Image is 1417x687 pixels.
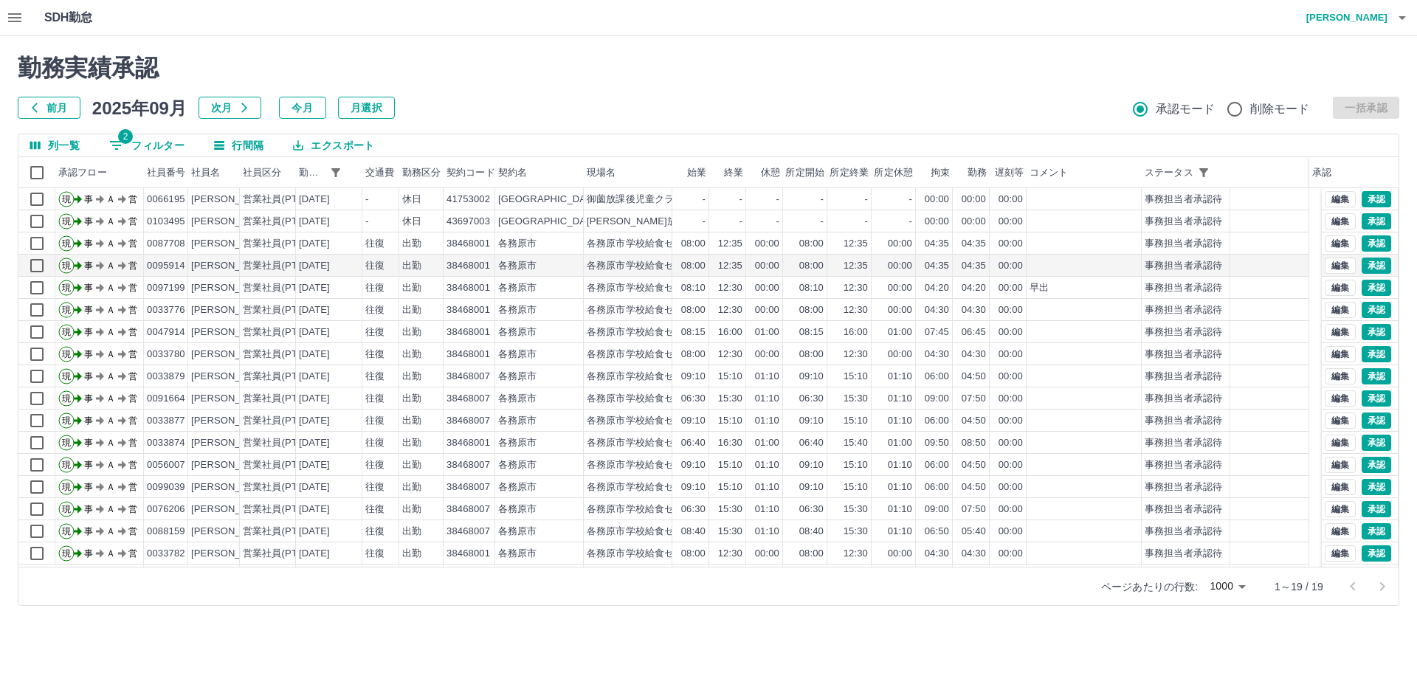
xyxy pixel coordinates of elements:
[243,259,320,273] div: 営業社員(PT契約)
[1204,576,1251,597] div: 1000
[202,134,275,156] button: 行間隔
[999,215,1023,229] div: 00:00
[325,162,346,183] button: フィルター表示
[718,370,742,384] div: 15:10
[1193,162,1214,183] div: 1件のフィルターを適用中
[106,216,115,227] text: Ａ
[962,370,986,384] div: 04:50
[191,215,272,229] div: [PERSON_NAME]
[128,216,137,227] text: 営
[243,325,320,339] div: 営業社員(PT契約)
[703,193,706,207] div: -
[243,157,282,188] div: 社員区分
[243,281,320,295] div: 営業社員(PT契約)
[128,349,137,359] text: 営
[1325,302,1356,318] button: 編集
[365,325,385,339] div: 往復
[999,281,1023,295] div: 00:00
[799,237,824,251] div: 08:00
[296,157,362,188] div: 勤務日
[147,215,185,229] div: 0103495
[587,303,703,317] div: 各務原市学校給食センター
[447,281,490,295] div: 38468001
[821,193,824,207] div: -
[739,193,742,207] div: -
[128,283,137,293] text: 営
[681,237,706,251] div: 08:00
[97,134,196,156] button: フィルター表示
[84,327,93,337] text: 事
[995,157,1024,188] div: 遅刻等
[799,303,824,317] div: 08:00
[844,237,868,251] div: 12:35
[346,162,367,183] button: ソート
[1250,100,1310,118] span: 削除モード
[999,259,1023,273] div: 00:00
[1030,281,1049,295] div: 早出
[281,134,386,156] button: エクスポート
[587,281,703,295] div: 各務原市学校給食センター
[1362,412,1391,429] button: 承認
[144,157,188,188] div: 社員番号
[84,305,93,315] text: 事
[587,325,703,339] div: 各務原市学校給食センター
[739,215,742,229] div: -
[444,157,495,188] div: 契約コード
[1362,235,1391,252] button: 承認
[681,303,706,317] div: 08:00
[84,349,93,359] text: 事
[299,157,325,188] div: 勤務日
[243,237,320,251] div: 営業社員(PT契約)
[681,281,706,295] div: 08:10
[1142,157,1230,188] div: ステータス
[18,54,1399,82] h2: 勤務実績承認
[844,370,868,384] div: 15:10
[1145,193,1222,207] div: 事務担当者承認待
[888,303,912,317] div: 00:00
[188,157,240,188] div: 社員名
[106,260,115,271] text: Ａ
[498,237,537,251] div: 各務原市
[299,193,330,207] div: [DATE]
[191,370,272,384] div: [PERSON_NAME]
[844,281,868,295] div: 12:30
[1362,501,1391,517] button: 承認
[498,348,537,362] div: 各務原市
[106,194,115,204] text: Ａ
[447,259,490,273] div: 38468001
[587,370,703,384] div: 各務原市学校給食センター
[587,193,699,207] div: 御薗放課後児童クラブ第2
[106,349,115,359] text: Ａ
[681,348,706,362] div: 08:00
[865,215,868,229] div: -
[865,193,868,207] div: -
[799,259,824,273] div: 08:00
[365,193,368,207] div: -
[1325,435,1356,451] button: 編集
[925,348,949,362] div: 04:30
[106,238,115,249] text: Ａ
[888,259,912,273] div: 00:00
[587,237,703,251] div: 各務原市学校給食センター
[587,157,616,188] div: 現場名
[498,325,537,339] div: 各務原市
[362,157,399,188] div: 交通費
[84,216,93,227] text: 事
[1145,157,1193,188] div: ステータス
[191,193,272,207] div: [PERSON_NAME]
[844,348,868,362] div: 12:30
[55,157,144,188] div: 承認フロー
[799,348,824,362] div: 08:00
[999,325,1023,339] div: 00:00
[62,283,71,293] text: 現
[999,193,1023,207] div: 00:00
[365,281,385,295] div: 往復
[299,259,330,273] div: [DATE]
[191,157,220,188] div: 社員名
[888,325,912,339] div: 01:00
[990,157,1027,188] div: 遅刻等
[925,370,949,384] div: 06:00
[1362,368,1391,384] button: 承認
[1325,501,1356,517] button: 編集
[147,370,185,384] div: 0033879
